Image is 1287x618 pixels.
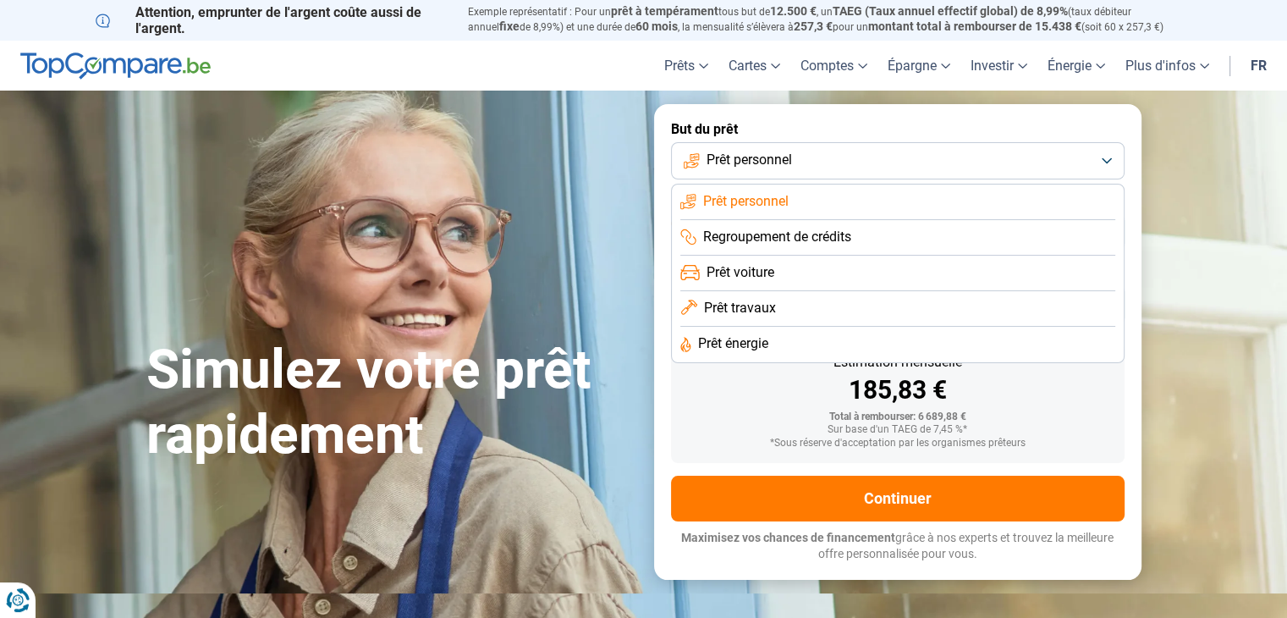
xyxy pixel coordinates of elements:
a: Prêts [654,41,718,91]
a: Énergie [1037,41,1115,91]
button: Continuer [671,476,1125,521]
a: Comptes [790,41,877,91]
span: TAEG (Taux annuel effectif global) de 8,99% [833,4,1068,18]
div: 185,83 € [685,378,1111,403]
label: But du prêt [671,121,1125,137]
span: Prêt énergie [698,334,768,353]
img: TopCompare [20,52,211,80]
span: 12.500 € [770,4,817,18]
div: Estimation mensuelle [685,356,1111,369]
span: 257,3 € [794,19,833,33]
p: grâce à nos experts et trouvez la meilleure offre personnalisée pour vous. [671,530,1125,563]
a: Cartes [718,41,790,91]
span: prêt à tempérament [611,4,718,18]
h1: Simulez votre prêt rapidement [146,338,634,468]
span: 60 mois [635,19,678,33]
button: Prêt personnel [671,142,1125,179]
span: Maximisez vos chances de financement [681,531,895,544]
p: Exemple représentatif : Pour un tous but de , un (taux débiteur annuel de 8,99%) et une durée de ... [468,4,1192,35]
a: Plus d'infos [1115,41,1219,91]
span: Prêt travaux [704,299,776,317]
span: fixe [499,19,520,33]
a: fr [1240,41,1277,91]
div: Total à rembourser: 6 689,88 € [685,411,1111,423]
span: Prêt personnel [707,151,792,169]
a: Épargne [877,41,960,91]
div: *Sous réserve d'acceptation par les organismes prêteurs [685,438,1111,450]
a: Investir [960,41,1037,91]
div: Sur base d'un TAEG de 7,45 %* [685,424,1111,436]
span: montant total à rembourser de 15.438 € [868,19,1081,33]
span: Prêt voiture [707,263,774,282]
span: Prêt personnel [703,192,789,211]
p: Attention, emprunter de l'argent coûte aussi de l'argent. [96,4,448,36]
span: Regroupement de crédits [703,228,851,246]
